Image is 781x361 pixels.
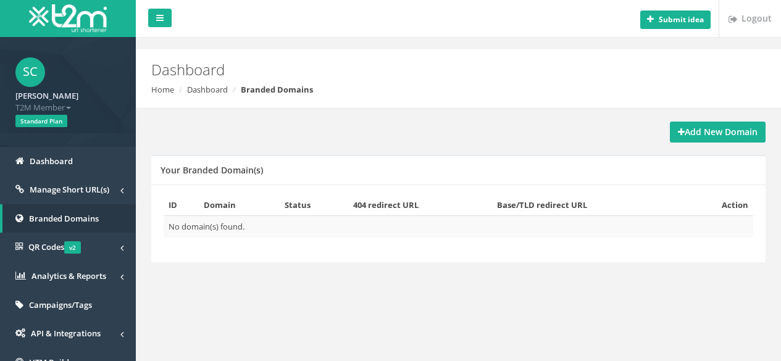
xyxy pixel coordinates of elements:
span: Analytics & Reports [31,270,106,281]
span: API & Integrations [31,328,101,339]
th: Action [683,194,753,216]
th: Status [280,194,348,216]
span: Campaigns/Tags [29,299,92,310]
span: Dashboard [30,156,73,167]
span: QR Codes [28,241,81,252]
b: Submit idea [659,14,704,25]
span: Standard Plan [15,115,67,127]
td: No domain(s) found. [164,216,753,238]
span: Branded Domains [29,213,99,224]
span: T2M Member [15,102,120,114]
th: Base/TLD redirect URL [492,194,683,216]
a: [PERSON_NAME] T2M Member [15,87,120,113]
a: Add New Domain [670,122,766,143]
th: 404 redirect URL [348,194,492,216]
a: Home [151,84,174,95]
th: Domain [199,194,279,216]
strong: Branded Domains [241,84,313,95]
strong: Add New Domain [678,126,758,138]
button: Submit idea [640,10,711,29]
span: v2 [64,241,81,254]
th: ID [164,194,199,216]
span: Manage Short URL(s) [30,184,109,195]
span: SC [15,57,45,87]
img: T2M [29,4,107,32]
h5: Your Branded Domain(s) [161,165,263,175]
strong: [PERSON_NAME] [15,90,78,101]
h2: Dashboard [151,62,660,78]
a: Dashboard [187,84,228,95]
